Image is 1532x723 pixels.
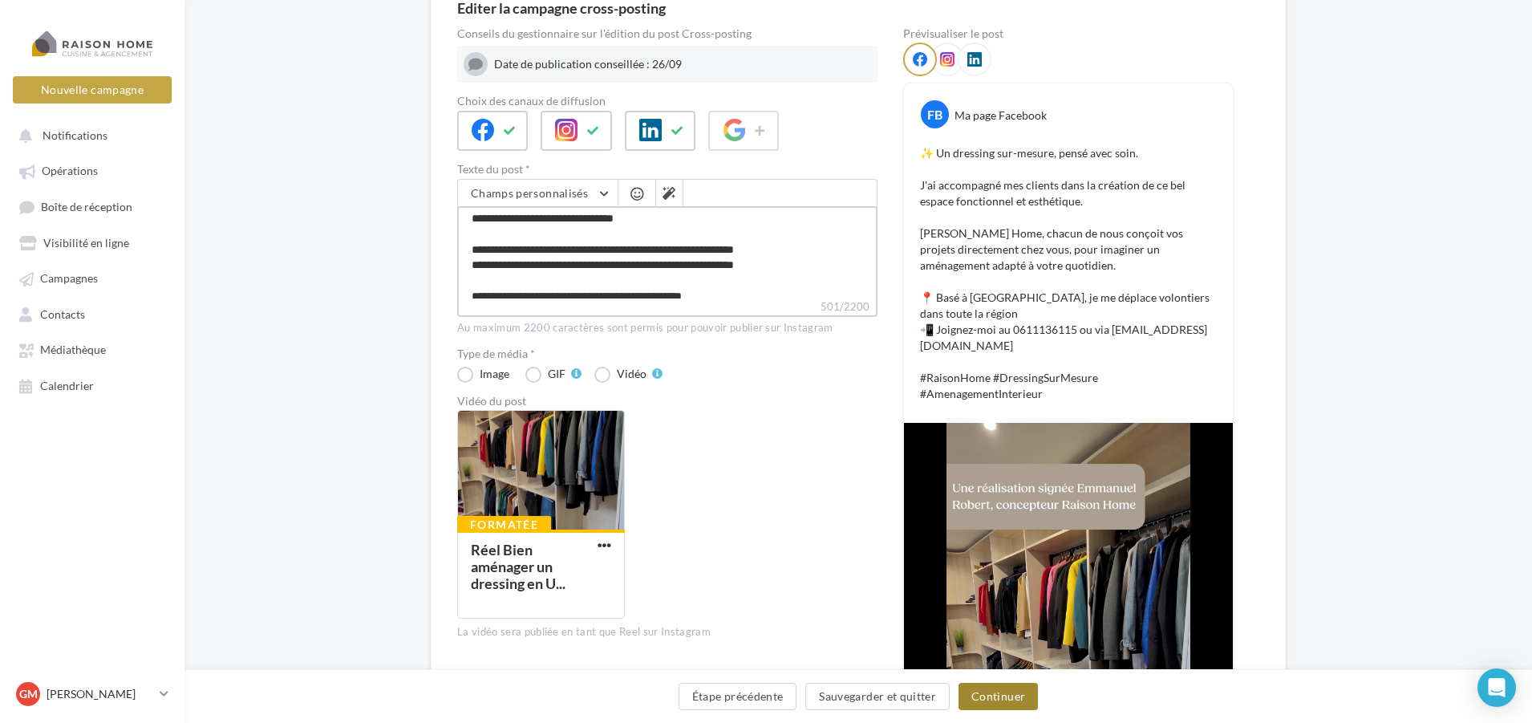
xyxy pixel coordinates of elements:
a: Médiathèque [10,335,175,364]
div: Prévisualiser le post [903,28,1234,39]
span: Notifications [43,128,107,142]
p: ✨ Un dressing sur-mesure, pensé avec soin. J'ai accompagné mes clients dans la création de ce bel... [920,145,1217,402]
div: Editer la campagne cross-posting [457,1,666,15]
div: La vidéo sera publiée en tant que Reel sur Instagram [457,625,877,640]
span: Visibilité en ligne [43,236,129,250]
button: Sauvegarder et quitter [805,683,950,710]
div: Image [480,368,509,380]
a: GM [PERSON_NAME] [13,679,172,709]
span: Boîte de réception [41,200,132,213]
a: Visibilité en ligne [10,228,175,257]
div: Open Intercom Messenger [1477,668,1516,707]
button: Étape précédente [679,683,797,710]
span: Contacts [40,307,85,321]
div: FB [921,100,949,128]
div: Date de publication conseillée : 26/09 [494,56,871,72]
a: Calendrier [10,371,175,400]
div: Ma page Facebook [954,108,1047,124]
span: GM [19,686,38,702]
a: Contacts [10,299,175,328]
div: Conseils du gestionnaire sur l'édition du post Cross-posting [457,28,877,39]
div: GIF [548,368,565,380]
p: [PERSON_NAME] [47,686,153,702]
span: Calendrier [40,379,94,392]
button: Champs personnalisés [458,180,618,207]
a: Boîte de réception [10,192,175,221]
span: Campagnes [40,272,98,286]
button: Nouvelle campagne [13,76,172,104]
span: Champs personnalisés [471,186,588,200]
label: Type de média * [457,348,877,359]
div: Au maximum 2200 caractères sont permis pour pouvoir publier sur Instagram [457,321,877,335]
span: Opérations [42,165,98,178]
label: 501/2200 [457,299,877,317]
button: Notifications [10,120,168,149]
label: Texte du post * [457,164,877,175]
div: Formatée [457,516,551,534]
div: Vidéo du post [457,396,877,407]
span: Médiathèque [40,343,106,357]
div: Vidéo [617,368,646,380]
a: Campagnes [10,263,175,292]
label: Choix des canaux de diffusion [457,95,877,107]
div: Réel Bien aménager un dressing en U... [471,541,565,592]
a: Opérations [10,156,175,185]
button: Continuer [959,683,1038,710]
